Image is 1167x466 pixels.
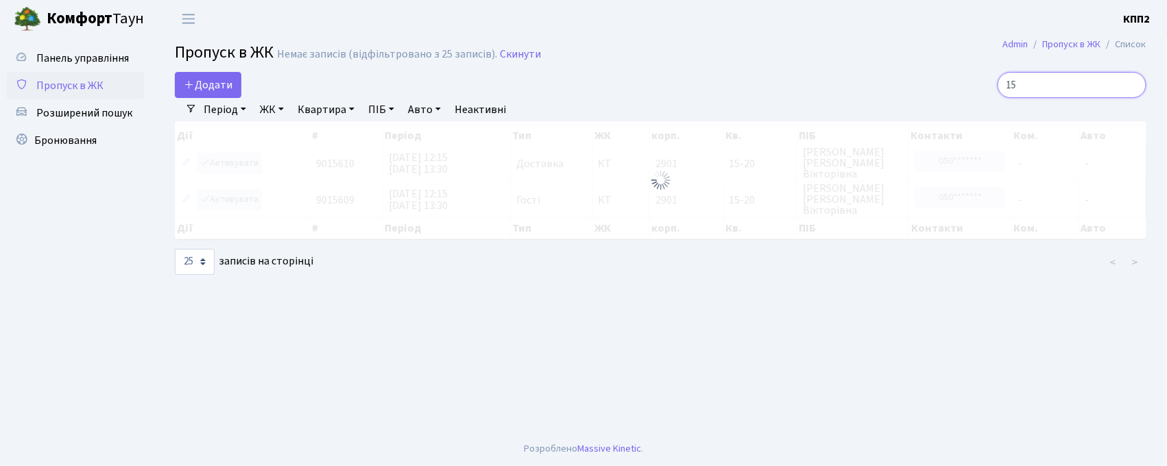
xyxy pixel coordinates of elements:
span: Бронювання [34,133,97,148]
a: Massive Kinetic [577,441,641,456]
a: Скинути [500,48,541,61]
b: Комфорт [47,8,112,29]
a: Пропуск в ЖК [7,72,144,99]
select: записів на сторінці [175,249,215,275]
a: ПІБ [363,98,400,121]
a: Розширений пошук [7,99,144,127]
img: logo.png [14,5,41,33]
b: КПП2 [1124,12,1151,27]
a: Період [198,98,252,121]
a: Неактивні [449,98,512,121]
button: Переключити навігацію [171,8,206,30]
span: Розширений пошук [36,106,132,121]
a: Квартира [292,98,360,121]
li: Список [1101,37,1146,52]
label: записів на сторінці [175,249,313,275]
span: Пропуск в ЖК [175,40,274,64]
a: Авто [402,98,446,121]
span: Додати [184,77,232,93]
input: Пошук... [998,72,1146,98]
nav: breadcrumb [983,30,1167,59]
div: Немає записів (відфільтровано з 25 записів). [277,48,497,61]
div: Розроблено . [524,441,643,456]
span: Пропуск в ЖК [36,78,104,93]
img: Обробка... [650,169,672,191]
a: ЖК [254,98,289,121]
a: Бронювання [7,127,144,154]
a: Admin [1003,37,1028,51]
a: КПП2 [1124,11,1151,27]
a: Пропуск в ЖК [1043,37,1101,51]
a: Додати [175,72,241,98]
a: Панель управління [7,45,144,72]
span: Таун [47,8,144,31]
span: Панель управління [36,51,129,66]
